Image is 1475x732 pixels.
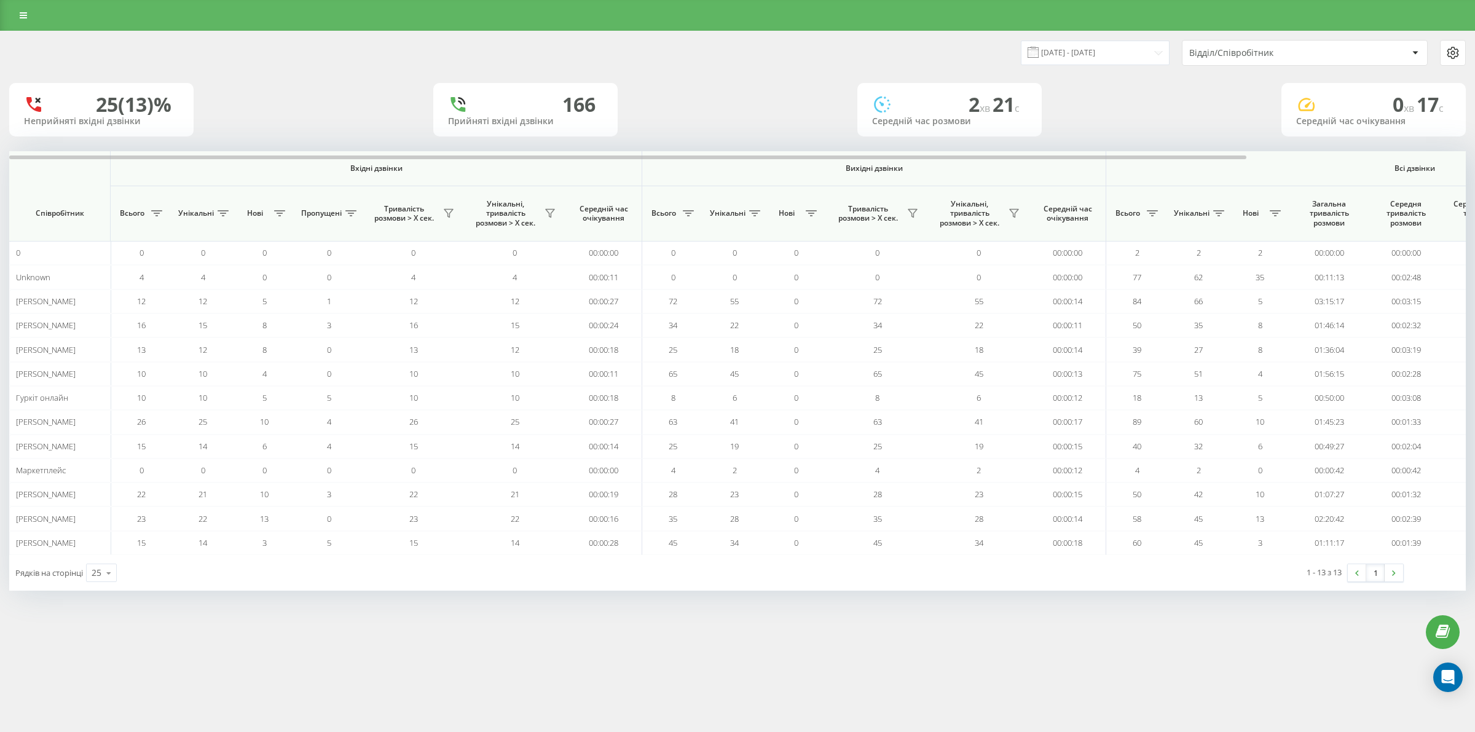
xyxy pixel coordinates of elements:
[1135,465,1139,476] span: 4
[262,320,267,331] span: 8
[565,313,642,337] td: 00:00:24
[137,441,146,452] span: 15
[771,208,802,218] span: Нові
[16,247,20,258] span: 0
[975,368,983,379] span: 45
[873,513,882,524] span: 35
[1194,272,1203,283] span: 62
[565,386,642,410] td: 00:00:18
[199,416,207,427] span: 25
[262,247,267,258] span: 0
[671,163,1077,173] span: Вихідні дзвінки
[1256,416,1264,427] span: 10
[730,296,739,307] span: 55
[1258,368,1262,379] span: 4
[1133,392,1141,403] span: 18
[511,368,519,379] span: 10
[875,272,879,283] span: 0
[409,441,418,452] span: 15
[975,344,983,355] span: 18
[199,489,207,500] span: 21
[1291,265,1367,289] td: 00:11:13
[16,513,76,524] span: [PERSON_NAME]
[1256,489,1264,500] span: 10
[199,344,207,355] span: 12
[262,465,267,476] span: 0
[565,482,642,506] td: 00:00:19
[1133,416,1141,427] span: 89
[1258,465,1262,476] span: 0
[140,465,144,476] span: 0
[1404,101,1417,115] span: хв
[140,272,144,283] span: 4
[262,368,267,379] span: 4
[1296,116,1451,127] div: Середній час очікування
[1194,537,1203,548] span: 45
[1367,386,1444,410] td: 00:03:08
[20,208,100,218] span: Співробітник
[575,204,632,223] span: Середній час очікування
[1015,101,1020,115] span: c
[1433,663,1463,692] div: Open Intercom Messenger
[15,567,83,578] span: Рядків на сторінці
[240,208,270,218] span: Нові
[327,392,331,403] span: 5
[470,199,541,228] span: Унікальні, тривалість розмови > Х сек.
[1029,386,1106,410] td: 00:00:12
[513,465,517,476] span: 0
[873,489,882,500] span: 28
[1367,410,1444,434] td: 00:01:33
[1258,247,1262,258] span: 2
[1367,265,1444,289] td: 00:02:48
[511,489,519,500] span: 21
[669,416,677,427] span: 63
[260,489,269,500] span: 10
[1367,362,1444,386] td: 00:02:28
[565,337,642,361] td: 00:00:18
[1029,531,1106,555] td: 00:00:18
[1367,506,1444,530] td: 00:02:39
[873,296,882,307] span: 72
[262,392,267,403] span: 5
[137,344,146,355] span: 13
[1197,465,1201,476] span: 2
[1133,272,1141,283] span: 77
[565,241,642,265] td: 00:00:00
[1235,208,1266,218] span: Нові
[1291,289,1367,313] td: 03:15:17
[1133,441,1141,452] span: 40
[1366,564,1385,581] a: 1
[669,296,677,307] span: 72
[1197,247,1201,258] span: 2
[794,320,798,331] span: 0
[199,441,207,452] span: 14
[1133,296,1141,307] span: 84
[934,199,1005,228] span: Унікальні, тривалість розмови > Х сек.
[178,208,214,218] span: Унікальні
[327,537,331,548] span: 5
[669,368,677,379] span: 65
[730,320,739,331] span: 22
[1256,272,1264,283] span: 35
[1029,435,1106,458] td: 00:00:15
[794,513,798,524] span: 0
[969,91,993,117] span: 2
[1291,482,1367,506] td: 01:07:27
[873,416,882,427] span: 63
[733,465,737,476] span: 2
[1133,344,1141,355] span: 39
[1291,531,1367,555] td: 01:11:17
[511,320,519,331] span: 15
[794,416,798,427] span: 0
[1367,289,1444,313] td: 00:03:15
[733,247,737,258] span: 0
[1377,199,1435,228] span: Середня тривалість розмови
[409,513,418,524] span: 23
[794,247,798,258] span: 0
[794,272,798,283] span: 0
[92,567,101,579] div: 25
[369,204,439,223] span: Тривалість розмови > Х сек.
[1112,208,1143,218] span: Всього
[327,465,331,476] span: 0
[1291,362,1367,386] td: 01:56:15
